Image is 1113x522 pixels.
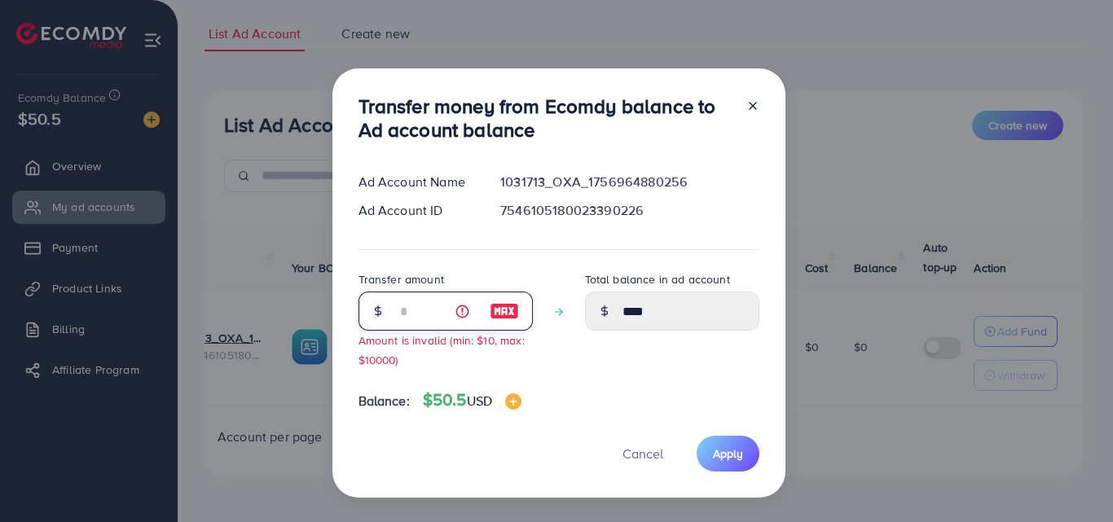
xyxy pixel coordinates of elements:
[602,436,684,471] button: Cancel
[487,173,772,191] div: 1031713_OXA_1756964880256
[585,271,730,287] label: Total balance in ad account
[345,173,488,191] div: Ad Account Name
[359,392,410,410] span: Balance:
[1044,449,1101,510] iframe: Chat
[467,392,492,410] span: USD
[359,271,444,287] label: Transfer amount
[487,201,772,220] div: 7546105180023390226
[359,94,733,142] h3: Transfer money from Ecomdy balance to Ad account balance
[622,445,663,463] span: Cancel
[697,436,759,471] button: Apply
[345,201,488,220] div: Ad Account ID
[423,390,521,410] h4: $50.5
[713,445,743,462] span: Apply
[490,301,519,321] img: image
[359,332,525,366] small: Amount is invalid (min: $10, max: $10000)
[505,393,521,410] img: image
